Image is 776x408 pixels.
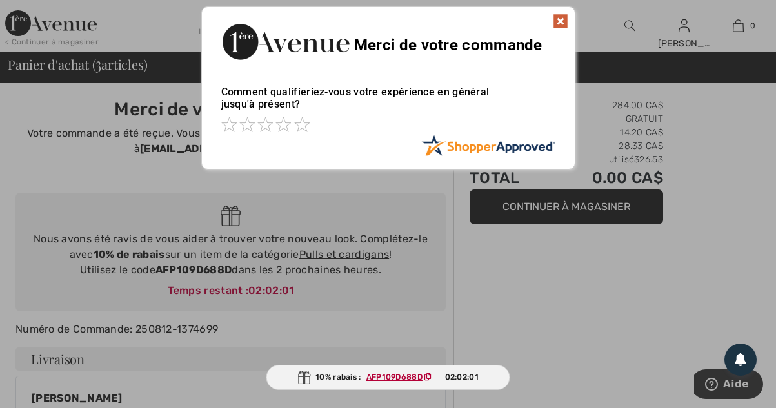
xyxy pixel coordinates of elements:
[354,36,542,54] span: Merci de votre commande
[366,373,423,382] ins: AFP109D688D
[221,20,350,63] img: Merci de votre commande
[221,73,555,135] div: Comment qualifieriez-vous votre expérience en général jusqu'à présent?
[445,371,479,383] span: 02:02:01
[297,371,310,384] img: Gift.svg
[553,14,568,29] img: x
[29,9,55,21] span: Aide
[266,365,510,390] div: 10% rabais :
